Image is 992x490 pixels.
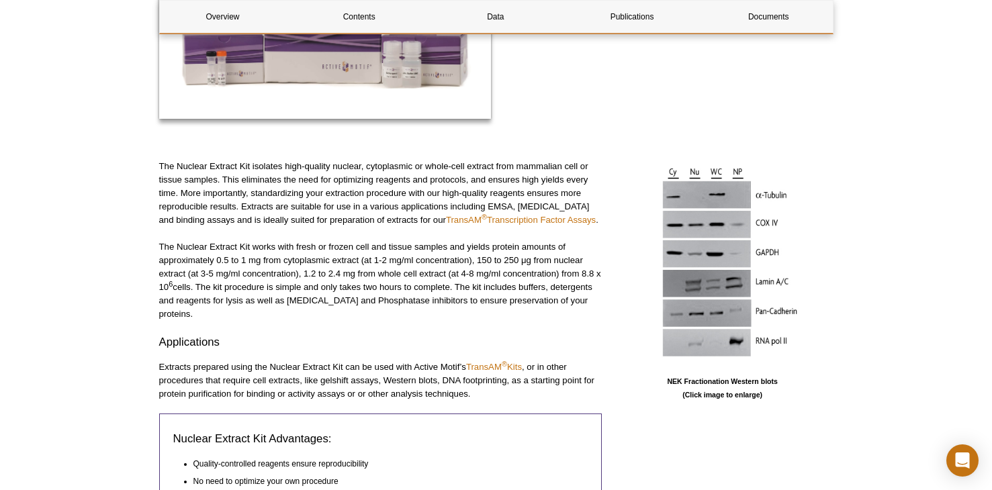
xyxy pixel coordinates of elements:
[705,1,831,33] a: Documents
[159,160,602,227] p: The Nuclear Extract Kit isolates high-quality nuclear, cytoplasmic or whole-cell extract from mam...
[159,240,602,321] p: The Nuclear Extract Kit works with fresh or frozen cell and tissue samples and yields protein amo...
[160,1,286,33] a: Overview
[159,360,602,401] p: Extracts prepared using the Nuclear Extract Kit can be used with Active Motif’s , or in other pro...
[169,279,173,287] sup: 6
[433,1,559,33] a: Data
[569,1,695,33] a: Publications
[193,457,576,471] li: Quality-controlled reagents ensure reproducibility
[946,444,979,477] div: Open Intercom Messenger
[446,215,596,225] a: TransAM®Transcription Factor Assays
[482,213,487,221] sup: ®
[173,431,588,447] h3: Nuclear Extract Kit Advantages:
[159,334,602,350] h3: Applications
[296,1,422,33] a: Contents
[639,160,807,371] img: NEK Fractionation Western blots
[193,475,576,488] li: No need to optimize your own procedure
[502,359,507,367] sup: ®
[466,362,522,372] a: TransAM®Kits
[667,377,777,399] b: NEK Fractionation Western blots (Click image to enlarge)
